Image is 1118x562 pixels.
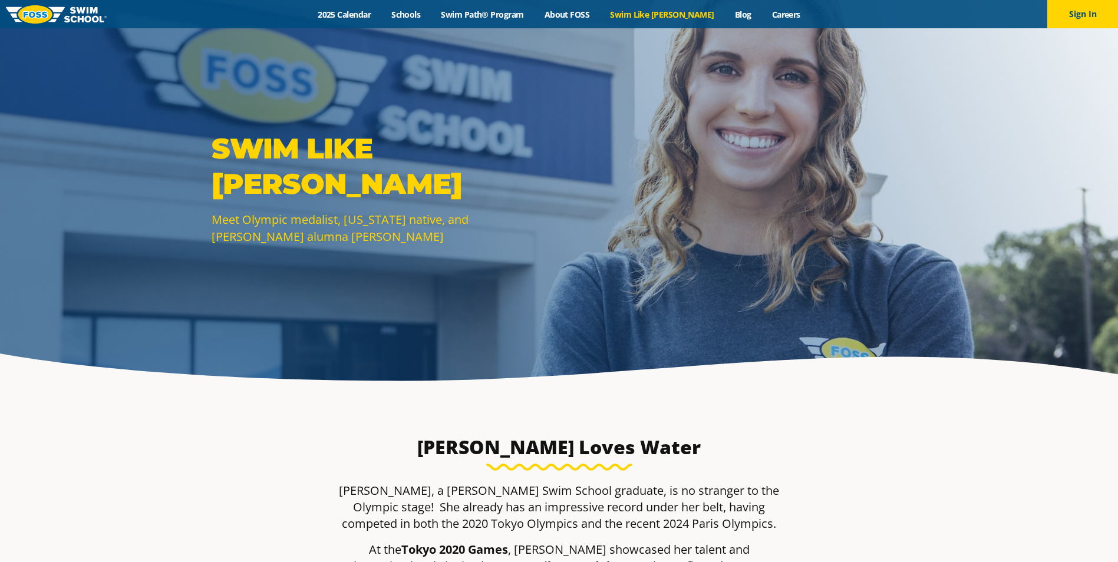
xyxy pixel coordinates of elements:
[399,435,720,459] h3: [PERSON_NAME] Loves Water
[381,9,431,20] a: Schools
[212,211,553,245] p: Meet Olympic medalist, [US_STATE] native, and [PERSON_NAME] alumna [PERSON_NAME]
[534,9,600,20] a: About FOSS
[212,131,553,201] p: SWIM LIKE [PERSON_NAME]
[401,541,508,557] strong: Tokyo 2020 Games
[724,9,761,20] a: Blog
[761,9,810,20] a: Careers
[6,5,107,24] img: FOSS Swim School Logo
[600,9,725,20] a: Swim Like [PERSON_NAME]
[431,9,534,20] a: Swim Path® Program
[329,482,789,532] p: [PERSON_NAME], a [PERSON_NAME] Swim School graduate, is no stranger to the Olympic stage! She alr...
[308,9,381,20] a: 2025 Calendar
